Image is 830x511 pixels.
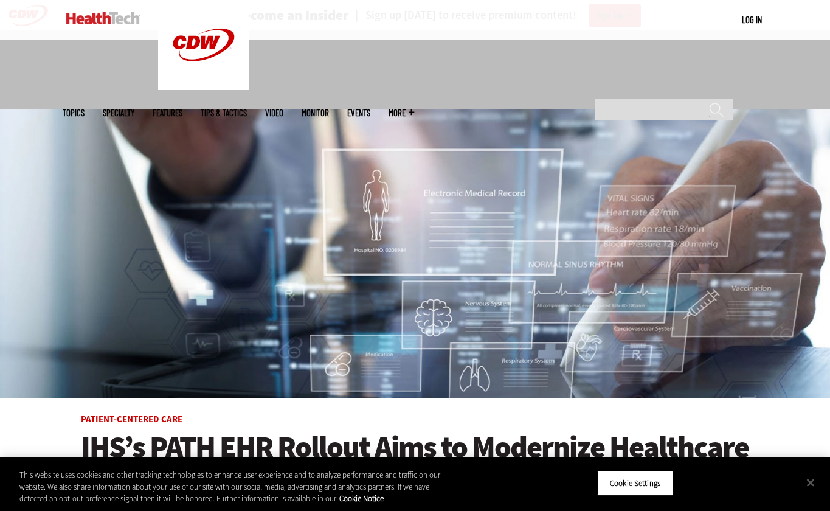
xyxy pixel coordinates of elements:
[19,469,457,505] div: This website uses cookies and other tracking technologies to enhance user experience and to analy...
[742,14,762,25] a: Log in
[339,493,384,504] a: More information about your privacy
[63,108,85,117] span: Topics
[103,108,134,117] span: Specialty
[742,13,762,26] div: User menu
[81,431,750,498] a: IHS’s PATH EHR Rollout Aims to Modernize Healthcare for [DEMOGRAPHIC_DATA]
[302,108,329,117] a: MonITor
[66,12,140,24] img: Home
[265,108,283,117] a: Video
[153,108,182,117] a: Features
[158,80,249,93] a: CDW
[201,108,247,117] a: Tips & Tactics
[797,469,824,496] button: Close
[597,470,673,496] button: Cookie Settings
[389,108,414,117] span: More
[347,108,370,117] a: Events
[81,413,182,425] a: Patient-Centered Care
